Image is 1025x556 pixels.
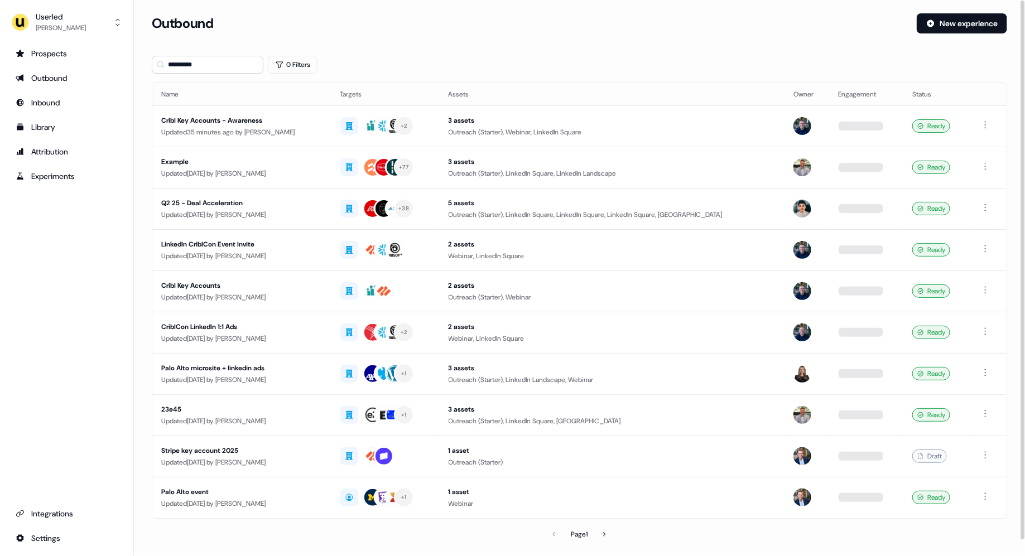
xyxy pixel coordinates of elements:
div: Updated [DATE] by [PERSON_NAME] [161,457,323,468]
div: Cribl Key Accounts [161,280,323,291]
a: Go to Inbound [9,94,124,112]
div: Outreach (Starter), LinkedIn Square, LinkedIn Square, LinkedIn Square, [GEOGRAPHIC_DATA] [449,209,776,220]
div: + 1 [401,492,407,502]
a: Go to experiments [9,167,124,185]
th: Status [903,83,969,105]
div: [PERSON_NAME] [36,22,86,33]
div: 23e45 [161,404,323,415]
div: Updated [DATE] by [PERSON_NAME] [161,415,323,427]
div: + 2 [401,121,407,131]
div: Experiments [16,171,118,182]
img: Vincent [793,200,811,217]
img: Yann [793,447,811,465]
a: Go to attribution [9,143,124,161]
div: Ready [912,161,950,174]
div: Outreach (Starter), Webinar [449,292,776,303]
div: 3 assets [449,156,776,167]
div: Updated [DATE] by [PERSON_NAME] [161,292,323,303]
div: Updated [DATE] by [PERSON_NAME] [161,168,323,179]
div: Ready [912,284,950,298]
div: Outbound [16,72,118,84]
div: 3 assets [449,115,776,126]
button: 0 Filters [268,56,317,74]
img: James [793,241,811,259]
div: Updated [DATE] by [PERSON_NAME] [161,374,323,385]
div: Ready [912,491,950,504]
button: New experience [917,13,1007,33]
div: Draft [912,449,947,463]
div: Integrations [16,508,118,519]
div: Ready [912,367,950,380]
div: Ready [912,326,950,339]
div: Outreach (Starter) [449,457,776,468]
div: LinkedIn CriblCon Event Invite [161,239,323,250]
div: Palo Alto microsite + linkedin ads [161,362,323,374]
div: Settings [16,533,118,544]
th: Targets [331,83,440,105]
div: Updated 35 minutes ago by [PERSON_NAME] [161,127,323,138]
a: Go to outbound experience [9,69,124,87]
div: + 77 [399,162,408,172]
div: Updated [DATE] by [PERSON_NAME] [161,498,323,509]
img: James [793,117,811,135]
div: 3 assets [449,404,776,415]
a: Go to prospects [9,45,124,62]
div: Updated [DATE] by [PERSON_NAME] [161,333,323,344]
div: Outreach (Starter), Webinar, LinkedIn Square [449,127,776,138]
div: 1 asset [449,445,776,456]
th: Assets [440,83,785,105]
div: 5 assets [449,197,776,209]
a: Go to integrations [9,529,124,547]
div: Ready [912,243,950,257]
img: Yann [793,489,811,506]
div: + 1 [401,369,407,379]
img: Geneviève [793,365,811,383]
img: Oliver [793,158,811,176]
a: Go to integrations [9,505,124,523]
div: 3 assets [449,362,776,374]
div: Webinar, LinkedIn Square [449,333,776,344]
div: Library [16,122,118,133]
div: Stripe key account 2025 [161,445,323,456]
div: Updated [DATE] by [PERSON_NAME] [161,209,323,220]
div: Inbound [16,97,118,108]
div: 2 assets [449,321,776,332]
div: Ready [912,202,950,215]
div: Outreach (Starter), LinkedIn Square, [GEOGRAPHIC_DATA] [449,415,776,427]
div: Updated [DATE] by [PERSON_NAME] [161,250,323,262]
div: Outreach (Starter), LinkedIn Landscape, Webinar [449,374,776,385]
th: Name [152,83,331,105]
div: Outreach (Starter), LinkedIn Square, LinkedIn Landscape [449,168,776,179]
div: + 1 [401,410,407,420]
div: Prospects [16,48,118,59]
div: + 2 [401,327,407,337]
th: Engagement [830,83,904,105]
div: + 38 [398,204,409,214]
h3: Outbound [152,15,213,32]
div: Userled [36,11,86,22]
div: Ready [912,408,950,422]
div: 1 asset [449,486,776,497]
div: Example [161,156,323,167]
div: Ready [912,119,950,133]
div: Q2 25 - Deal Acceleration [161,197,323,209]
div: 2 assets [449,280,776,291]
div: CriblCon LinkedIn 1:1 Ads [161,321,323,332]
div: Webinar, LinkedIn Square [449,250,776,262]
div: Cribl Key Accounts - Awareness [161,115,323,126]
img: Oliver [793,406,811,424]
div: Page 1 [571,529,588,540]
a: Go to templates [9,118,124,136]
th: Owner [785,83,829,105]
div: Webinar [449,498,776,509]
div: Palo Alto event [161,486,323,497]
div: 2 assets [449,239,776,250]
div: Attribution [16,146,118,157]
img: James [793,323,811,341]
img: James [793,282,811,300]
button: Userled[PERSON_NAME] [9,9,124,36]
